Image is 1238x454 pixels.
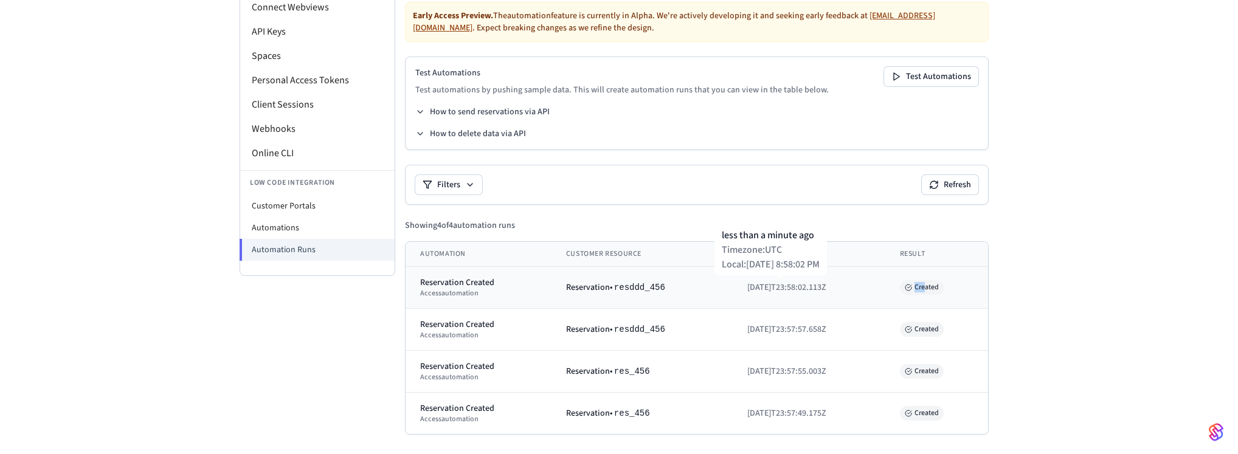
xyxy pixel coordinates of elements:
[420,414,537,424] div: access automation
[747,323,826,335] span: [DATE]T23:57:57.658Z
[415,106,550,118] button: How to send reservations via API
[406,242,552,267] th: Automation
[240,170,395,195] li: Low Code Integration
[420,289,537,298] div: access automation
[722,228,820,242] div: less than a minute ago
[240,44,395,68] li: Spaces
[420,373,537,382] div: access automation
[240,141,395,165] li: Online CLI
[415,84,829,96] p: Test automations by pushing sample data. This will create automation runs that you can view in th...
[420,331,537,340] div: access automation
[415,175,482,194] button: Filters
[420,318,537,331] div: Reservation Created
[420,360,537,373] div: Reservation Created
[566,365,718,377] div: Reservation •
[922,175,978,194] button: Refresh
[552,242,733,267] th: Customer Resource
[614,366,650,376] span: res_456
[884,67,978,86] button: Test Automations
[566,281,718,294] div: Reservation •
[747,281,826,294] span: [DATE]T23:58:02.113Z
[885,242,988,267] th: Result
[413,10,935,34] a: [EMAIL_ADDRESS][DOMAIN_NAME]
[747,365,826,377] span: [DATE]T23:57:55.003Z
[1209,422,1223,442] img: SeamLogoGradient.69752ec5.svg
[240,19,395,44] li: API Keys
[614,408,650,418] span: res_456
[240,92,395,117] li: Client Sessions
[415,67,829,79] h2: Test Automations
[420,277,537,289] div: Reservation Created
[405,2,989,42] div: The automation feature is currently in Alpha. We're actively developing it and seeking early feed...
[900,364,944,379] span: Created
[420,402,537,414] div: Reservation Created
[566,323,718,335] div: Reservation •
[614,283,665,292] span: resddd_456
[722,257,820,272] div: Local: [DATE] 8:58:02 PM
[900,322,944,337] span: Created
[240,239,395,261] li: Automation Runs
[240,217,395,239] li: Automations
[240,68,395,92] li: Personal Access Tokens
[747,407,826,419] span: [DATE]T23:57:49.175Z
[240,117,395,141] li: Webhooks
[405,219,515,232] div: Showing 4 of 4 automation runs
[900,280,944,295] span: Created
[413,10,493,22] strong: Early Access Preview.
[614,325,665,334] span: resddd_456
[722,242,820,257] div: Timezone: UTC
[240,195,395,217] li: Customer Portals
[566,407,718,419] div: Reservation •
[415,128,526,140] button: How to delete data via API
[900,406,944,421] span: Created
